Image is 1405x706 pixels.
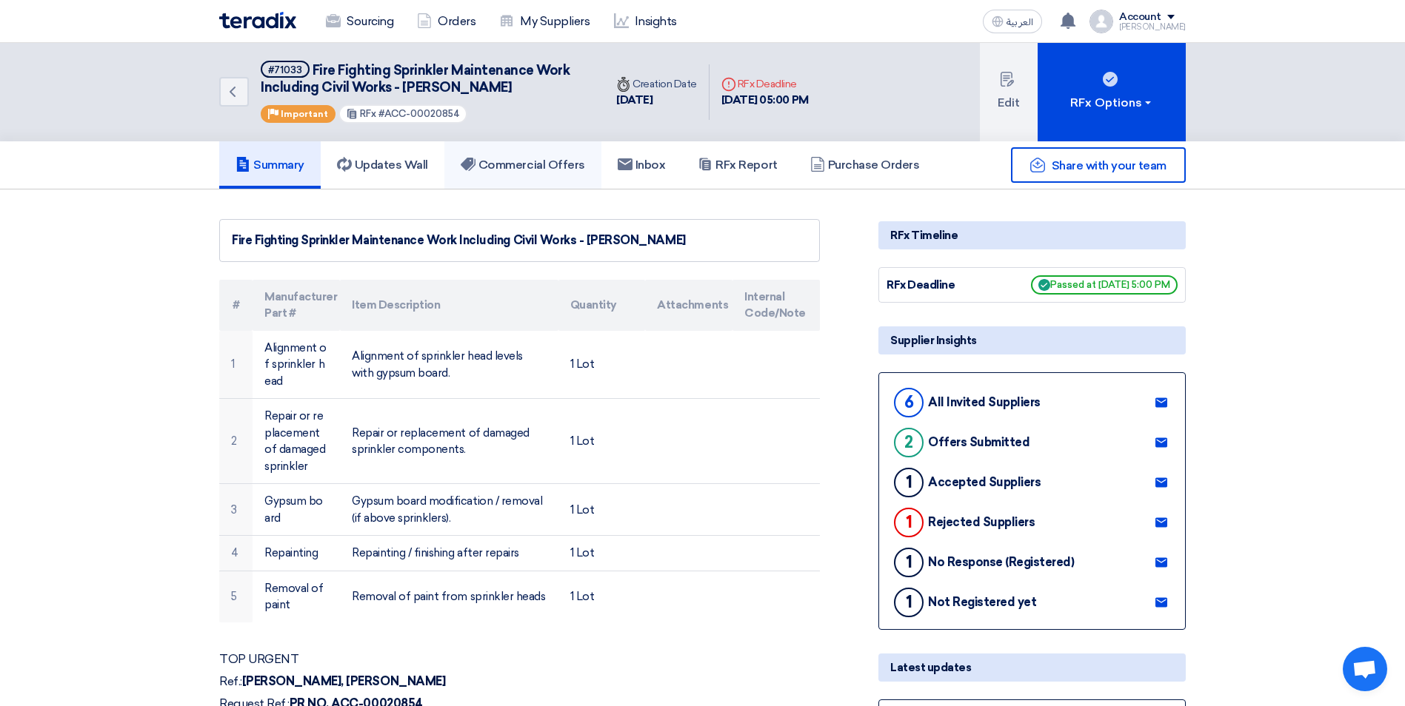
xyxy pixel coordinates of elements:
div: RFx Deadline [721,76,809,92]
div: [DATE] 05:00 PM [721,92,809,109]
span: Fire Fighting Sprinkler Maintenance Work Including Civil Works - [PERSON_NAME] [261,62,570,95]
div: All Invited Suppliers [928,395,1041,409]
div: Creation Date [616,76,697,92]
div: No Response (Registered) [928,555,1074,569]
div: 6 [894,388,924,417]
span: Share with your team [1052,158,1167,172]
th: Quantity [558,280,646,331]
button: RFx Options [1038,43,1186,141]
td: Repainting / finishing after repairs [340,536,558,571]
td: Removal of paint from sprinkler heads [340,571,558,622]
div: 1 [894,468,924,497]
div: RFx Options [1070,94,1154,112]
div: Rejected Suppliers [928,515,1035,529]
a: Commercial Offers [444,141,601,189]
button: العربية [983,10,1042,33]
a: My Suppliers [487,5,601,38]
h5: RFx Report [698,158,777,172]
a: Inbox [601,141,682,189]
th: Internal Code/Note [732,280,820,331]
a: Orders [405,5,487,38]
td: 1 Lot [558,571,646,622]
div: Accepted Suppliers [928,475,1041,489]
div: 1 [894,508,924,537]
td: Gypsum board modification / removal (if above sprinklers). [340,484,558,536]
h5: Purchase Orders [810,158,920,172]
a: Sourcing [314,5,405,38]
th: Attachments [645,280,732,331]
div: [PERSON_NAME] [1119,23,1186,31]
th: Manufacturer Part # [253,280,340,331]
a: Updates Wall [321,141,444,189]
a: RFx Report [681,141,793,189]
div: 2 [894,428,924,457]
td: 5 [219,571,253,622]
h5: Updates Wall [337,158,428,172]
div: [DATE] [616,92,697,109]
h5: Commercial Offers [461,158,585,172]
td: Removal of paint [253,571,340,622]
td: 1 Lot [558,536,646,571]
td: 1 [219,331,253,399]
div: RFx Timeline [878,221,1186,249]
img: profile_test.png [1089,10,1113,33]
td: 1 Lot [558,399,646,484]
strong: [PERSON_NAME], [PERSON_NAME] [242,674,446,688]
div: Not Registered yet [928,595,1036,609]
td: 1 Lot [558,331,646,399]
img: Teradix logo [219,12,296,29]
td: 1 Lot [558,484,646,536]
div: RFx Deadline [887,277,998,294]
p: Ref.: [219,674,820,689]
div: Supplier Insights [878,326,1186,354]
div: Latest updates [878,653,1186,682]
td: Gypsum board [253,484,340,536]
td: 4 [219,536,253,571]
td: Alignment of sprinkler head levels with gypsum board. [340,331,558,399]
td: 3 [219,484,253,536]
a: Insights [602,5,689,38]
a: Open chat [1343,647,1387,691]
h5: Inbox [618,158,666,172]
span: Passed at [DATE] 5:00 PM [1031,275,1178,295]
td: 2 [219,399,253,484]
td: Repair or replacement of damaged sprinkler components. [340,399,558,484]
span: العربية [1007,17,1033,27]
td: Alignment of sprinkler head [253,331,340,399]
span: #ACC-00020854 [378,108,460,119]
a: Summary [219,141,321,189]
h5: Summary [236,158,304,172]
p: TOP URGENT [219,652,820,667]
div: Offers Submitted [928,435,1029,449]
td: Repair or replacement of damaged sprinkler [253,399,340,484]
div: 1 [894,548,924,577]
td: Repainting [253,536,340,571]
h5: Fire Fighting Sprinkler Maintenance Work Including Civil Works - Aziz Mall Jeddah [261,61,587,97]
div: Fire Fighting Sprinkler Maintenance Work Including Civil Works - [PERSON_NAME] [232,232,807,249]
span: RFx [360,108,376,119]
span: Important [281,109,328,119]
button: Edit [980,43,1038,141]
div: #71033 [268,65,302,75]
div: 1 [894,588,924,617]
th: Item Description [340,280,558,331]
th: # [219,280,253,331]
div: Account [1119,11,1161,24]
a: Purchase Orders [794,141,936,189]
